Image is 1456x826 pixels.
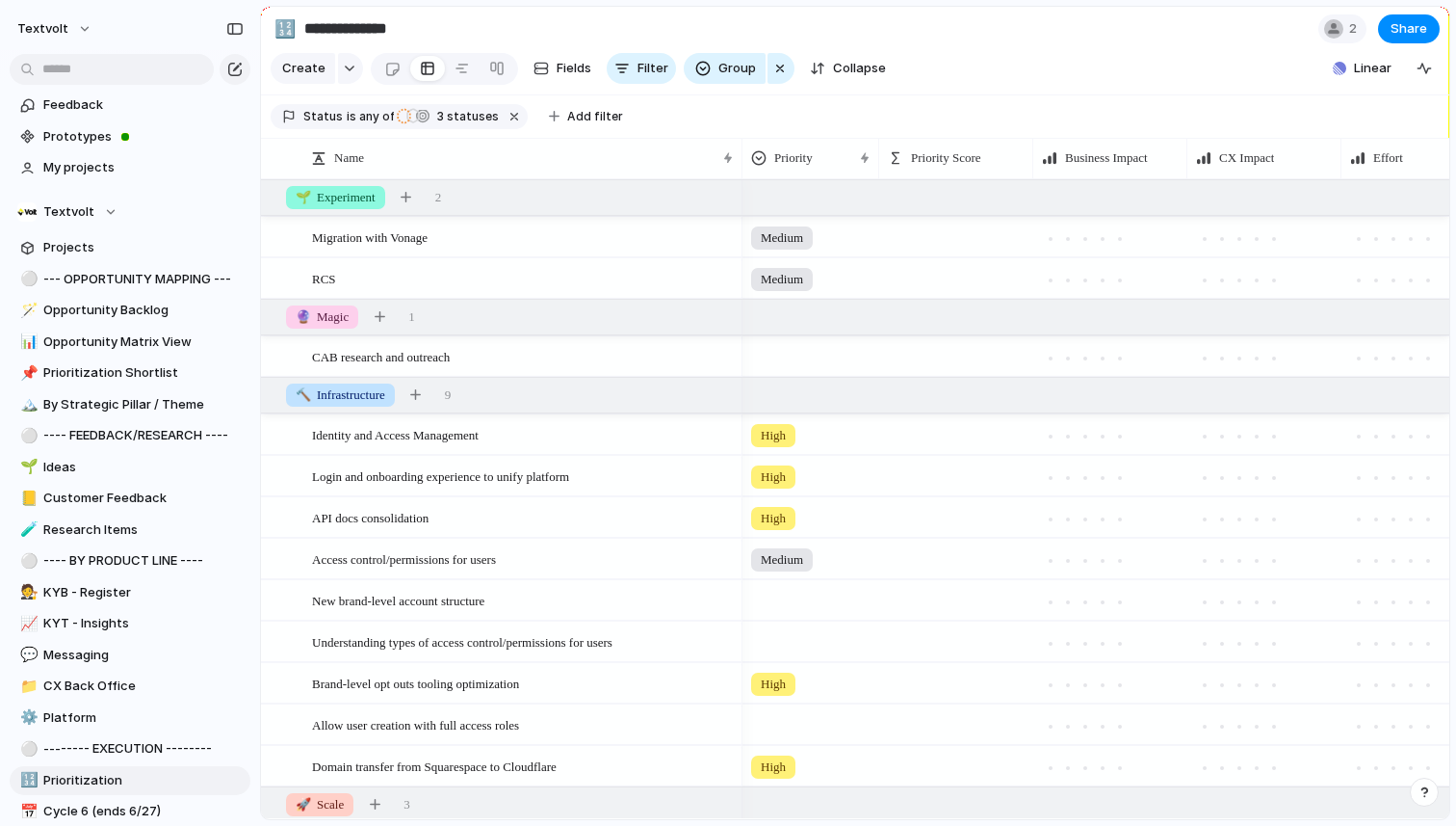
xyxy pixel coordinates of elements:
a: ⚪---- BY PRODUCT LINE ---- [10,546,250,575]
span: Experiment [296,188,376,207]
span: statuses [431,108,499,125]
div: 📊 [20,331,34,353]
span: 🌱 [296,190,311,204]
a: ⚪--- OPPORTUNITY MAPPING --- [10,265,250,294]
span: Feedback [43,95,244,115]
button: 💬 [17,646,37,665]
span: 2 [1349,19,1363,39]
span: CX Impact [1219,148,1274,168]
span: 3 [403,795,410,814]
span: Magic [296,307,349,327]
span: Group [718,59,756,78]
span: Linear [1354,59,1391,78]
span: 2 [435,188,442,207]
span: Priority Score [911,148,981,168]
a: ⚪---- FEEDBACK/RESEARCH ---- [10,421,250,450]
div: 🧑‍⚖️ [20,581,34,603]
div: 🧑‍⚖️KYB - Register [10,578,250,607]
div: 🌱 [20,456,34,478]
div: 🧪 [20,519,34,541]
button: ⚪ [17,551,37,571]
button: Filter [607,53,676,84]
div: 📁 [20,676,34,698]
button: 🔢 [270,13,300,44]
span: ---- FEEDBACK/RESEARCH ---- [43,426,244,445]
a: 🏔️By Strategic Pillar / Theme [10,390,250,419]
button: ⚪ [17,270,37,289]
span: Projects [43,238,244,257]
span: Opportunity Backlog [43,301,244,320]
span: Share [1391,19,1427,39]
span: High [761,675,786,694]
span: CX Back Office [43,677,244,696]
span: Medium [761,228,803,248]
span: Textvolt [43,202,94,222]
div: 📌Prioritization Shortlist [10,359,250,387]
a: 💬Messaging [10,641,250,670]
div: ⚪ [20,268,34,290]
span: Effort [1373,148,1403,168]
span: Medium [761,550,803,570]
span: New brand-level account structure [312,589,484,611]
span: Fields [557,59,591,78]
a: My projects [10,153,250,182]
div: 🏔️ [20,393,34,415]
div: 📒 [20,488,34,510]
div: ⚪ [20,425,34,447]
span: Business Impact [1065,148,1148,168]
button: ⚪ [17,426,37,445]
div: 📊Opportunity Matrix View [10,328,250,357]
button: isany of [343,106,398,127]
span: Name [334,148,364,168]
span: Login and onboarding experience to unify platform [312,465,569,487]
div: 🪄 [20,300,34,322]
button: 🧑‍⚖️ [17,583,37,602]
span: CAB research and outreach [312,345,450,367]
button: Collapse [802,53,894,84]
button: 📈 [17,614,37,633]
span: Domain transfer from Squarespace to Cloudflare [312,755,557,777]
div: 🔢 [274,15,296,41]
span: Medium [761,270,803,289]
button: 🧪 [17,520,37,540]
span: API docs consolidation [312,506,429,528]
span: Prototypes [43,127,244,147]
span: Status [303,108,343,125]
span: High [761,426,786,445]
button: 📒 [17,489,37,508]
a: 🪄Opportunity Backlog [10,296,250,325]
span: 🔮 [296,309,311,324]
span: is [347,108,356,125]
button: 📁 [17,677,37,696]
span: Messaging [43,646,244,665]
button: 📊 [17,333,37,352]
button: 🪄 [17,301,37,320]
button: Textvolt [10,198,250,226]
button: Linear [1325,54,1399,83]
span: 3 [431,109,447,123]
span: Allow user creation with full access roles [312,713,519,735]
button: 3 statuses [396,106,503,127]
span: Priority [774,148,813,168]
span: Customer Feedback [43,489,244,508]
span: Scale [296,795,344,814]
a: 🧪Research Items [10,516,250,545]
div: 📈 [20,613,34,635]
span: Brand-level opt outs tooling optimization [312,672,519,694]
span: High [761,758,786,777]
a: 📒Customer Feedback [10,484,250,513]
span: Add filter [567,108,623,125]
span: 🚀 [296,797,311,812]
div: 🌱Ideas [10,453,250,482]
button: Share [1378,14,1440,43]
a: 📈KYT - Insights [10,609,250,638]
span: KYB - Register [43,583,244,602]
a: Feedback [10,91,250,120]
